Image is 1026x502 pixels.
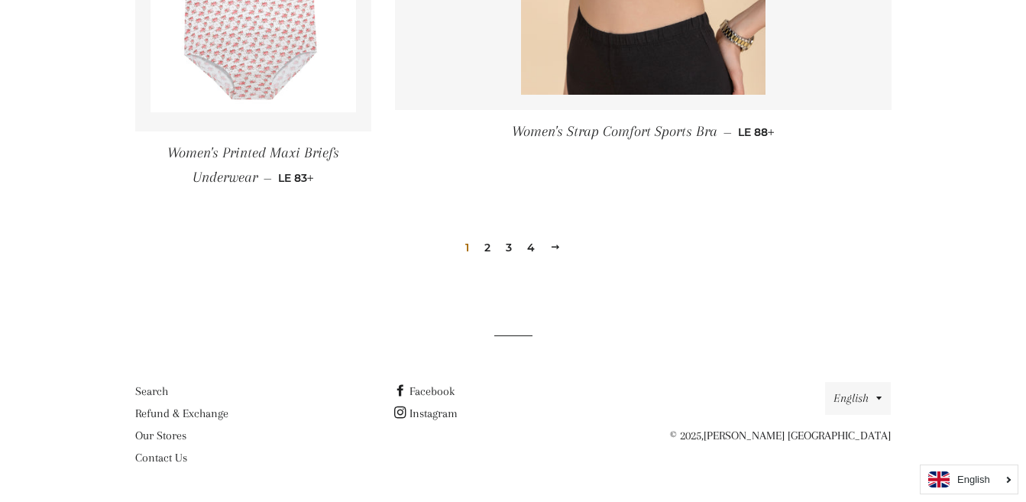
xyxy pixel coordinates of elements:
span: — [723,125,732,139]
a: Instagram [394,406,458,420]
i: English [957,474,990,484]
span: Women's Strap Comfort Sports Bra [512,123,717,140]
button: English [825,382,891,415]
a: [PERSON_NAME] [GEOGRAPHIC_DATA] [704,429,891,442]
a: 3 [500,236,518,259]
span: LE 88 [738,125,775,139]
a: Search [135,384,168,398]
span: Women's Printed Maxi Briefs Underwear [167,144,339,185]
span: LE 83 [278,171,314,185]
a: Contact Us [135,451,187,465]
a: Women's Strap Comfort Sports Bra — LE 88 [395,110,892,154]
a: 2 [478,236,497,259]
a: Facebook [394,384,455,398]
a: Our Stores [135,429,186,442]
p: © 2025, [654,426,891,445]
span: — [264,171,272,185]
a: English [928,471,1010,487]
span: 1 [459,236,475,259]
a: 4 [521,236,541,259]
a: Women's Printed Maxi Briefs Underwear — LE 83 [135,131,372,199]
a: Refund & Exchange [135,406,228,420]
